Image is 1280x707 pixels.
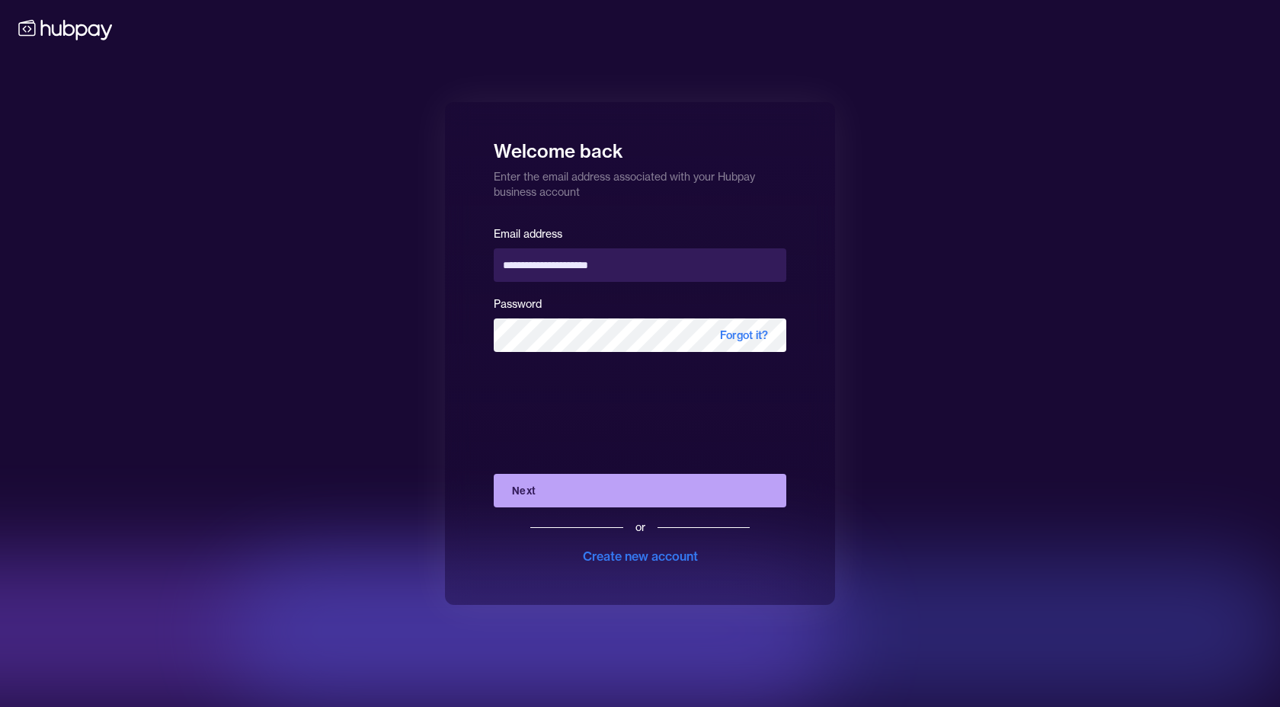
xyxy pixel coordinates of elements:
[494,297,542,311] label: Password
[635,520,645,535] div: or
[494,130,786,163] h1: Welcome back
[494,227,562,241] label: Email address
[494,474,786,507] button: Next
[494,163,786,200] p: Enter the email address associated with your Hubpay business account
[583,547,698,565] div: Create new account
[702,318,786,352] span: Forgot it?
